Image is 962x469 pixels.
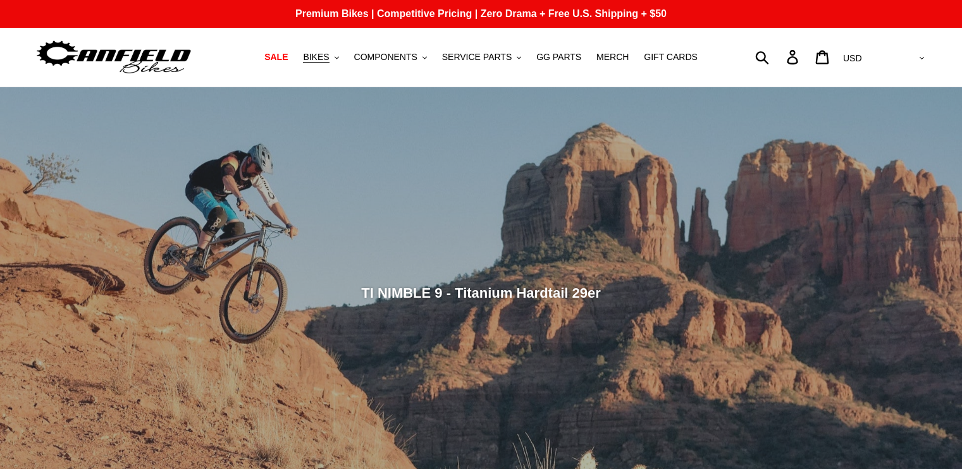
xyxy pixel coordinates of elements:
[348,49,433,66] button: COMPONENTS
[303,52,329,63] span: BIKES
[297,49,345,66] button: BIKES
[258,49,294,66] a: SALE
[436,49,527,66] button: SERVICE PARTS
[361,284,601,300] span: TI NIMBLE 9 - Titanium Hardtail 29er
[762,43,794,71] input: Search
[644,52,698,63] span: GIFT CARDS
[638,49,704,66] a: GIFT CARDS
[536,52,581,63] span: GG PARTS
[590,49,635,66] a: MERCH
[35,37,193,77] img: Canfield Bikes
[264,52,288,63] span: SALE
[596,52,629,63] span: MERCH
[530,49,588,66] a: GG PARTS
[442,52,512,63] span: SERVICE PARTS
[354,52,417,63] span: COMPONENTS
